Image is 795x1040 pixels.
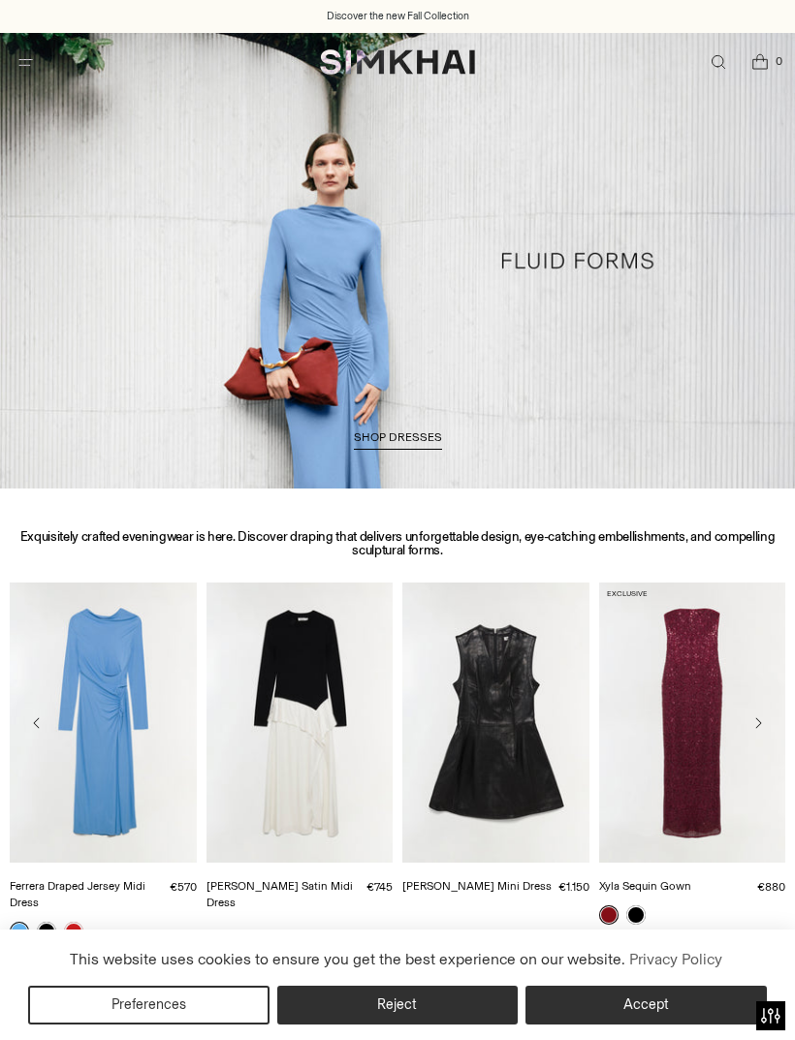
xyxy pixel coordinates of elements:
button: Open menu modal [6,43,46,82]
button: Accept [525,986,767,1024]
span: €745 [366,880,393,894]
button: Reject [277,986,519,1024]
a: Xyla Sequin Gown [599,583,786,863]
a: SHOP DRESSES [354,430,442,450]
span: 0 [770,52,787,70]
a: Open cart modal [740,43,779,82]
button: Move to previous carousel slide [19,706,54,741]
h3: Exquisitely crafted eveningwear is here. Discover draping that delivers unforgettable design, eye... [10,529,785,557]
a: Ferrera Draped Jersey Midi Dress [10,583,197,863]
a: Juliette Leather Mini Dress [402,583,589,863]
a: Xyla Sequin Gown [599,879,691,893]
a: Open search modal [698,43,738,82]
button: Move to next carousel slide [741,706,776,741]
a: [PERSON_NAME] Satin Midi Dress [207,879,353,910]
span: €570 [170,880,197,894]
a: Ornella Knit Satin Midi Dress [207,583,394,863]
span: This website uses cookies to ensure you get the best experience on our website. [70,950,625,968]
a: Ferrera Draped Jersey Midi Dress [10,879,145,910]
button: Preferences [28,986,270,1024]
span: SHOP DRESSES [354,430,442,444]
a: SIMKHAI [320,48,475,77]
span: €1.150 [558,880,589,894]
a: Privacy Policy (opens in a new tab) [625,945,724,974]
a: [PERSON_NAME] Mini Dress [402,879,552,893]
span: €880 [757,880,785,894]
a: Discover the new Fall Collection [327,9,469,24]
